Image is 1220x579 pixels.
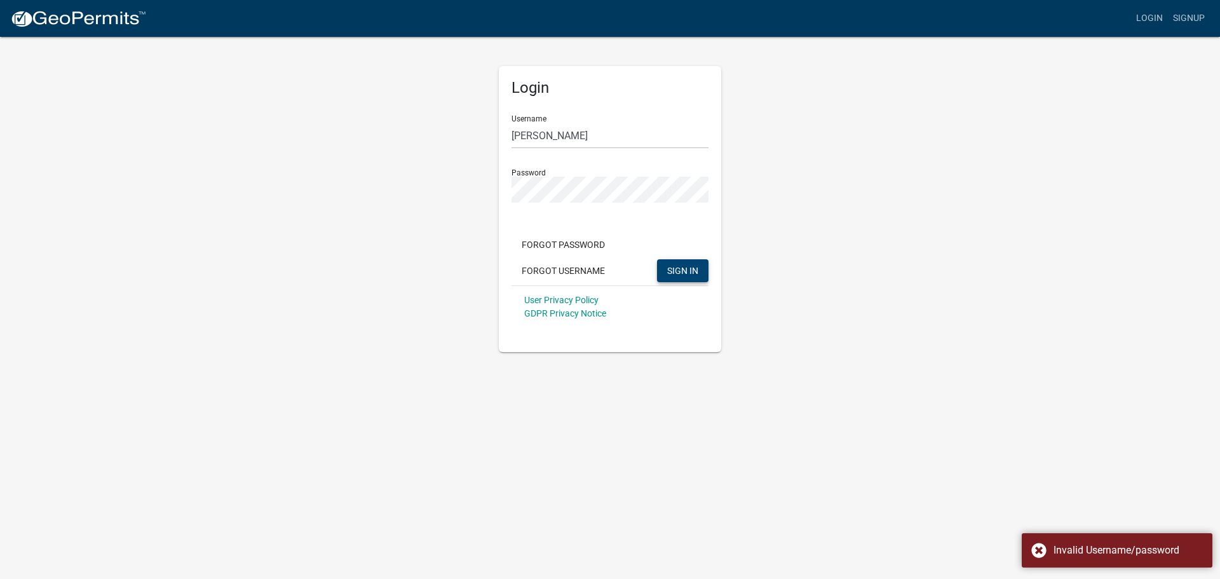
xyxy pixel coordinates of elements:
button: SIGN IN [657,259,708,282]
span: SIGN IN [667,265,698,275]
div: Invalid Username/password [1054,543,1203,558]
button: Forgot Password [512,233,615,256]
a: Login [1131,6,1168,31]
button: Forgot Username [512,259,615,282]
h5: Login [512,79,708,97]
a: Signup [1168,6,1210,31]
a: User Privacy Policy [524,295,599,305]
a: GDPR Privacy Notice [524,308,606,318]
